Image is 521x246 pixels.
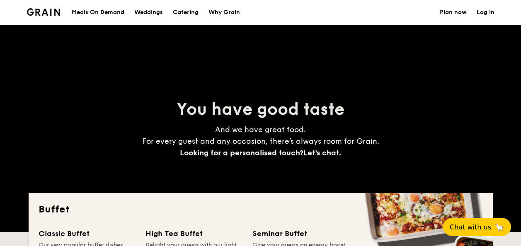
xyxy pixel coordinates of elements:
span: 🦙 [494,222,504,232]
h2: Buffet [39,203,483,216]
div: High Tea Buffet [145,228,242,239]
img: Grain [27,8,61,16]
div: Seminar Buffet [252,228,349,239]
span: You have good taste [177,99,344,119]
span: Chat with us [450,223,491,231]
a: Logotype [27,8,61,16]
span: Let's chat. [303,148,341,157]
div: Classic Buffet [39,228,136,239]
span: Looking for a personalised touch? [180,148,303,157]
button: Chat with us🦙 [443,218,511,236]
span: And we have great food. For every guest and any occasion, there’s always room for Grain. [142,125,379,157]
